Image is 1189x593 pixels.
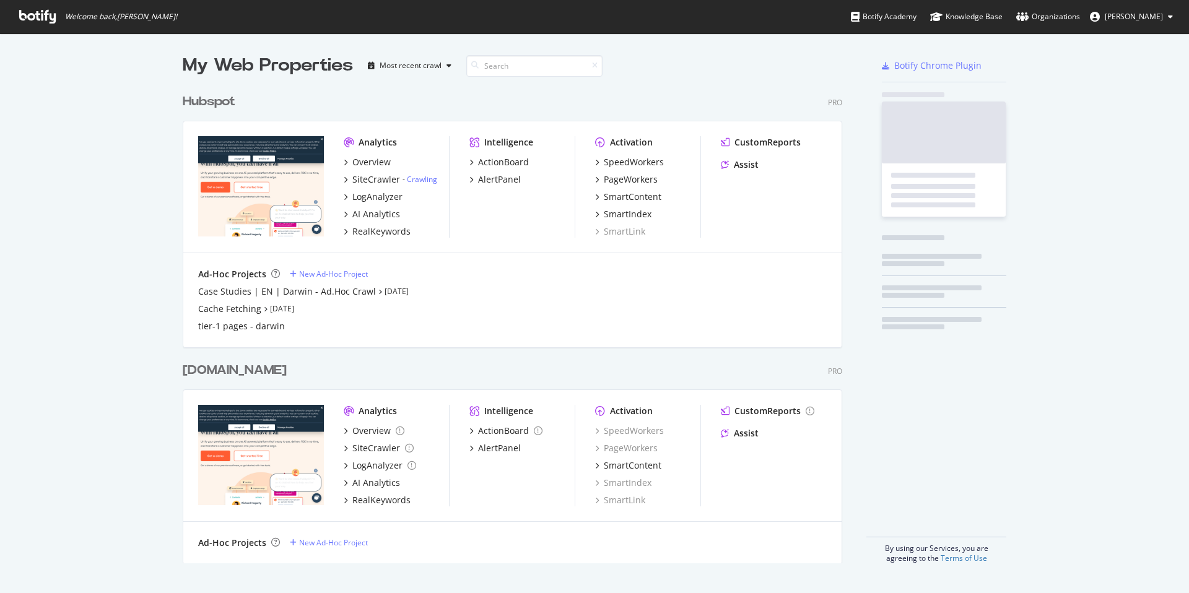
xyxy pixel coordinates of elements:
button: [PERSON_NAME] [1080,7,1183,27]
div: New Ad-Hoc Project [299,537,368,548]
a: SpeedWorkers [595,156,664,168]
div: Botify Chrome Plugin [894,59,982,72]
a: CustomReports [721,405,814,417]
div: ActionBoard [478,425,529,437]
div: Pro [828,97,842,108]
a: Hubspot [183,93,240,111]
a: SmartLink [595,225,645,238]
div: Analytics [359,136,397,149]
div: [DOMAIN_NAME] [183,361,287,379]
a: Assist [721,158,759,171]
div: Knowledge Base [930,11,1003,23]
a: LogAnalyzer [344,459,416,472]
div: SmartContent [604,191,661,203]
a: PageWorkers [595,173,658,186]
img: hubspot-bulkdataexport.com [198,405,324,505]
a: AI Analytics [344,208,400,220]
a: Case Studies | EN | Darwin - Ad.Hoc Crawl [198,285,376,298]
div: PageWorkers [604,173,658,186]
div: Ad-Hoc Projects [198,268,266,280]
button: Most recent crawl [363,56,456,76]
a: RealKeywords [344,494,411,506]
div: SiteCrawler [352,442,400,454]
a: Overview [344,156,391,168]
div: Overview [352,156,391,168]
div: SmartIndex [604,208,651,220]
a: CustomReports [721,136,801,149]
a: LogAnalyzer [344,191,403,203]
div: My Web Properties [183,53,353,78]
div: AlertPanel [478,173,521,186]
div: Activation [610,405,653,417]
a: Crawling [407,174,437,184]
a: SmartLink [595,494,645,506]
div: AlertPanel [478,442,521,454]
div: SmartContent [604,459,661,472]
div: ActionBoard [478,156,529,168]
span: Killian Kelly [1105,11,1163,22]
div: LogAnalyzer [352,191,403,203]
div: - [403,174,437,184]
a: Cache Fetching [198,303,261,315]
a: AlertPanel [469,173,521,186]
a: PageWorkers [595,442,658,454]
input: Search [466,55,603,77]
div: SiteCrawler [352,173,400,186]
div: New Ad-Hoc Project [299,269,368,279]
div: RealKeywords [352,494,411,506]
a: SmartIndex [595,477,651,489]
div: Assist [734,158,759,171]
a: ActionBoard [469,156,529,168]
div: RealKeywords [352,225,411,238]
div: AI Analytics [352,208,400,220]
a: Overview [344,425,404,437]
a: Assist [721,427,759,439]
a: [DATE] [385,286,409,296]
div: Analytics [359,405,397,417]
div: CustomReports [734,405,801,417]
div: Ad-Hoc Projects [198,537,266,549]
a: RealKeywords [344,225,411,238]
div: LogAnalyzer [352,459,403,472]
a: SpeedWorkers [595,425,664,437]
a: Terms of Use [941,553,987,563]
div: Most recent crawl [380,62,442,69]
div: Activation [610,136,653,149]
a: SmartContent [595,191,661,203]
div: Organizations [1016,11,1080,23]
a: New Ad-Hoc Project [290,269,368,279]
img: hubspot.com [198,136,324,236]
div: Intelligence [484,136,533,149]
div: Assist [734,427,759,439]
a: [DATE] [270,303,294,314]
a: SiteCrawler [344,442,414,454]
a: [DOMAIN_NAME] [183,361,292,379]
a: tier-1 pages - darwin [198,320,285,332]
a: AI Analytics [344,477,400,489]
a: New Ad-Hoc Project [290,537,368,548]
a: SiteCrawler- Crawling [344,173,437,186]
a: SmartContent [595,459,661,472]
div: CustomReports [734,136,801,149]
div: SpeedWorkers [604,156,664,168]
div: Botify Academy [851,11,917,23]
a: AlertPanel [469,442,521,454]
div: Pro [828,366,842,376]
a: ActionBoard [469,425,542,437]
div: AI Analytics [352,477,400,489]
span: Welcome back, [PERSON_NAME] ! [65,12,177,22]
div: Overview [352,425,391,437]
div: grid [183,78,852,563]
a: SmartIndex [595,208,651,220]
div: Hubspot [183,93,235,111]
a: Botify Chrome Plugin [882,59,982,72]
div: By using our Services, you are agreeing to the [866,537,1006,563]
